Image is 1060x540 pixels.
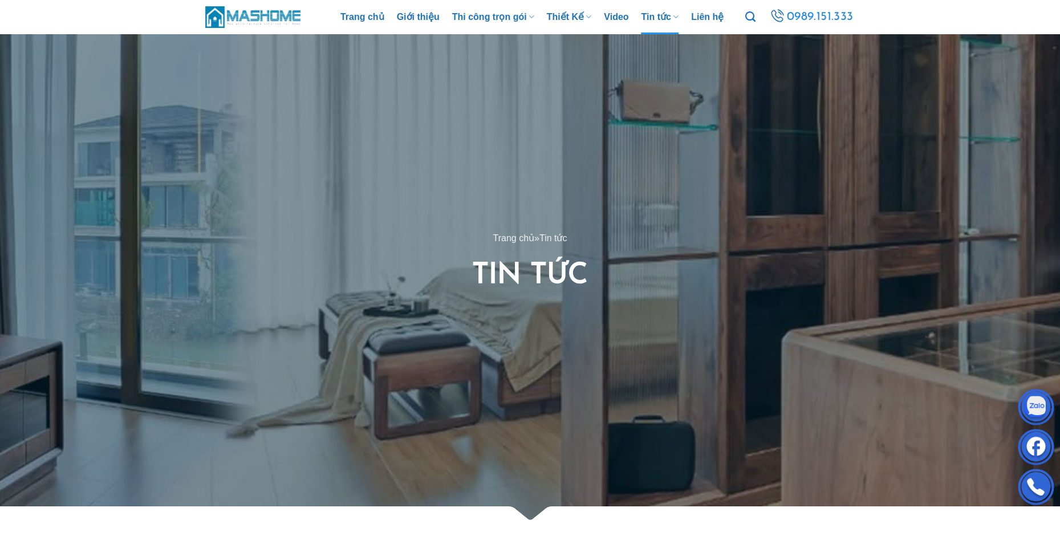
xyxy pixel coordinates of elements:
[493,233,535,243] a: Trang chủ
[765,6,857,28] a: 0989.151.333
[1019,392,1053,426] img: Zalo
[472,261,588,290] span: Tin tức
[205,231,855,246] nav: breadcrumbs
[1019,472,1053,506] img: Phone
[534,233,539,243] span: »
[745,5,756,29] a: Tìm kiếm
[785,7,855,27] span: 0989.151.333
[1019,432,1053,466] img: Facebook
[539,233,567,243] span: Tin tức
[205,5,302,29] img: MasHome – Tổng Thầu Thiết Kế Và Xây Nhà Trọn Gói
